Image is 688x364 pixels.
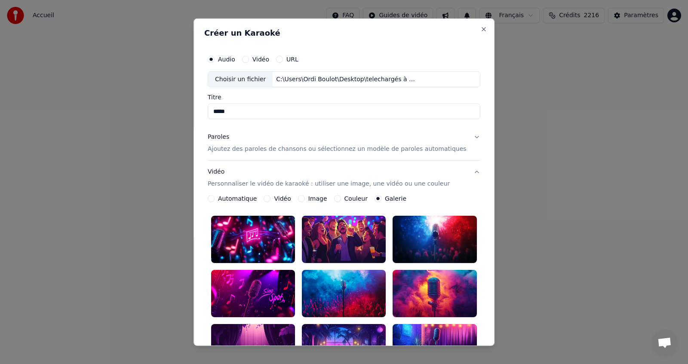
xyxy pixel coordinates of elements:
label: Vidéo [274,196,291,202]
label: Audio [218,56,235,62]
label: Image [308,196,327,202]
div: Vidéo [208,168,450,188]
div: Choisir un fichier [208,71,273,87]
label: Vidéo [252,56,269,62]
h2: Créer un Karaoké [204,29,484,37]
p: Personnaliser le vidéo de karaoké : utiliser une image, une vidéo ou une couleur [208,180,450,188]
button: VidéoPersonnaliser le vidéo de karaoké : utiliser une image, une vidéo ou une couleur [208,161,480,195]
label: Automatique [218,196,257,202]
label: Galerie [385,196,406,202]
div: C:\Users\Ordi Boulot\Desktop\telechargés à arranger\[PERSON_NAME] - [PERSON_NAME]\Y - J.wav [273,75,419,83]
p: Ajoutez des paroles de chansons ou sélectionnez un modèle de paroles automatiques [208,145,467,153]
label: Couleur [344,196,368,202]
label: Titre [208,94,480,100]
label: URL [286,56,298,62]
button: ParolesAjoutez des paroles de chansons ou sélectionnez un modèle de paroles automatiques [208,126,480,160]
div: Paroles [208,133,229,141]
